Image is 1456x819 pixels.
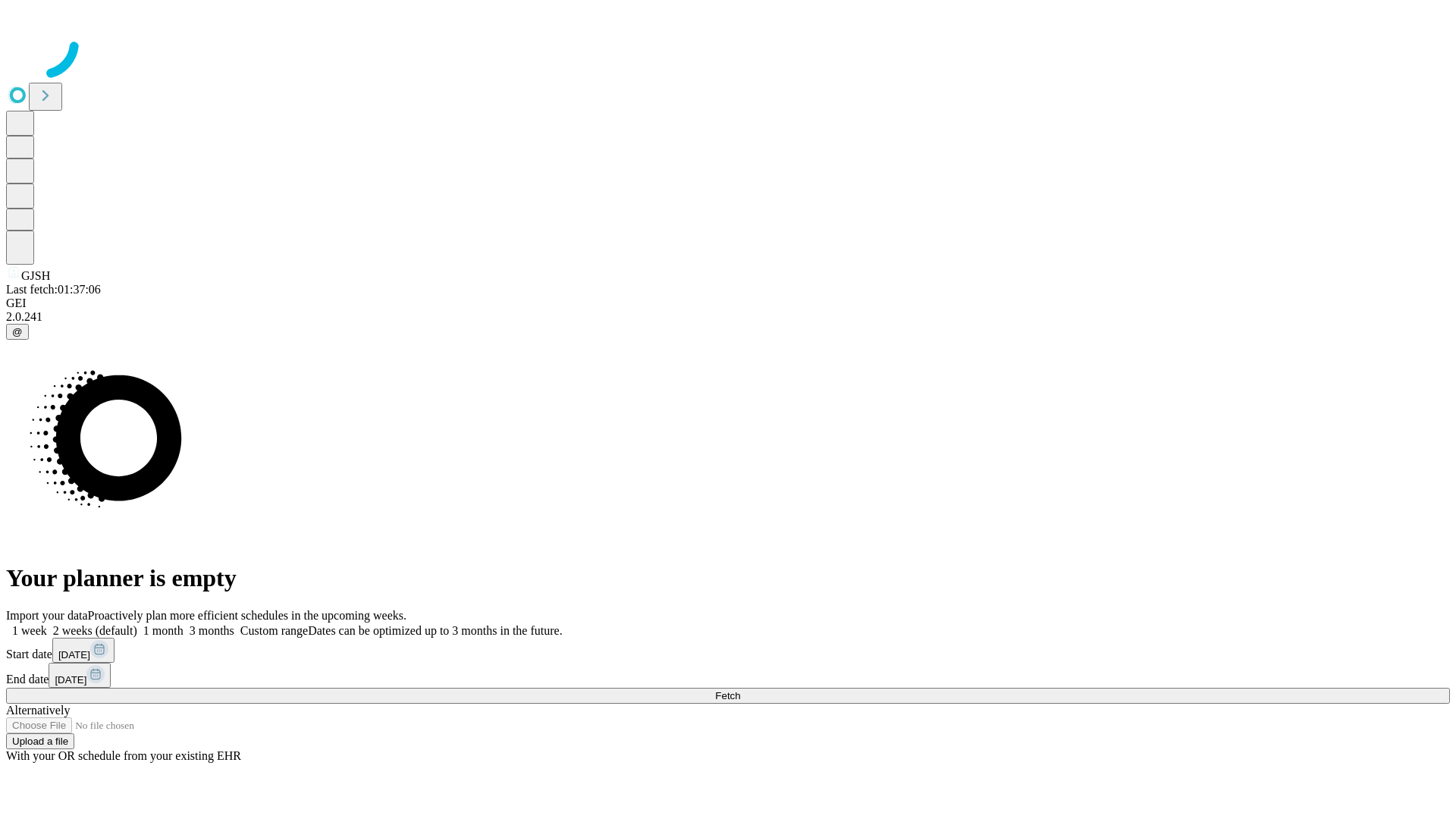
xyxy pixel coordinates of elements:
[6,564,1450,592] h1: Your planner is empty
[6,324,29,340] button: @
[49,663,111,688] button: [DATE]
[190,624,234,637] span: 3 months
[6,638,1450,663] div: Start date
[6,297,1450,310] div: GEI
[52,638,115,663] button: [DATE]
[55,674,86,686] span: [DATE]
[53,624,137,637] span: 2 weeks (default)
[308,624,562,637] span: Dates can be optimized up to 3 months in the future.
[6,688,1450,704] button: Fetch
[6,749,241,762] span: With your OR schedule from your existing EHR
[6,310,1450,324] div: 2.0.241
[6,609,88,622] span: Import your data
[58,649,90,661] span: [DATE]
[6,733,74,749] button: Upload a file
[715,690,740,701] span: Fetch
[6,704,70,717] span: Alternatively
[240,624,308,637] span: Custom range
[143,624,184,637] span: 1 month
[88,609,406,622] span: Proactively plan more efficient schedules in the upcoming weeks.
[6,283,101,296] span: Last fetch: 01:37:06
[12,624,47,637] span: 1 week
[6,663,1450,688] div: End date
[21,269,50,282] span: GJSH
[12,326,23,337] span: @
